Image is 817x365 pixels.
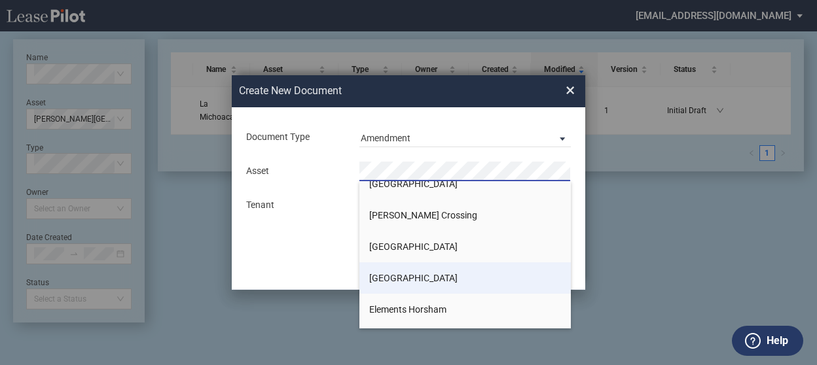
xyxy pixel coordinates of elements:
span: [PERSON_NAME] Crossing [369,210,477,220]
div: Asset [239,165,352,178]
span: [GEOGRAPHIC_DATA] [369,241,458,252]
span: Elements Horsham [369,304,446,315]
label: Help [767,332,788,349]
div: Amendment [361,133,410,143]
span: [GEOGRAPHIC_DATA] [369,273,458,283]
div: Tenant [239,199,352,212]
li: [PERSON_NAME] Crossing [359,200,571,231]
span: × [566,80,575,101]
md-dialog: Create New ... [232,75,585,290]
span: [GEOGRAPHIC_DATA] [369,179,458,189]
li: Elements Horsham [359,294,571,325]
li: [GEOGRAPHIC_DATA] [359,168,571,200]
h2: Create New Document [239,84,519,98]
li: [GEOGRAPHIC_DATA] [359,262,571,294]
div: Document Type [239,131,352,144]
md-select: Document Type: Amendment [359,128,571,147]
li: [GEOGRAPHIC_DATA] [359,231,571,262]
